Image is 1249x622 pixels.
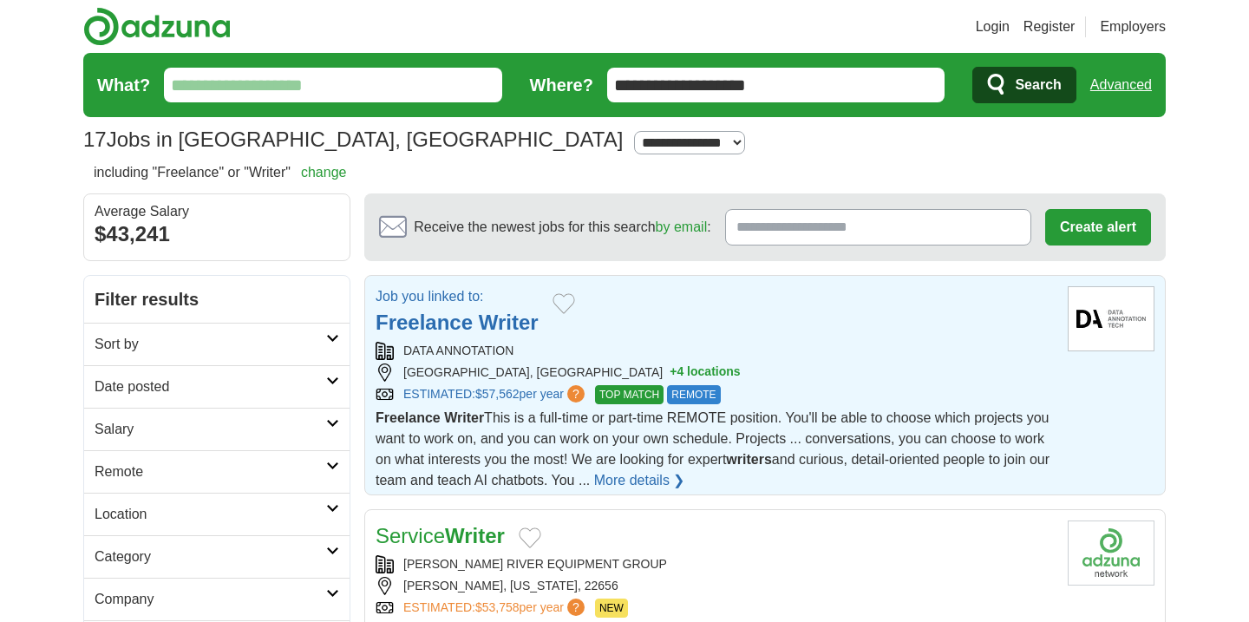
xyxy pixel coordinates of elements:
a: Employers [1100,16,1166,37]
h2: including "Freelance" or "Writer" [94,162,346,183]
strong: Freelance [376,311,473,334]
img: Company logo [1068,286,1154,351]
a: Remote [84,450,350,493]
strong: Writer [479,311,539,334]
button: Add to favorite jobs [519,527,541,548]
strong: writers [726,452,771,467]
span: TOP MATCH [595,385,664,404]
a: ServiceWriter [376,524,505,547]
span: REMOTE [667,385,720,404]
h2: Company [95,589,326,610]
strong: Writer [445,524,505,547]
span: $53,758 [475,600,520,614]
h2: Date posted [95,376,326,397]
img: Adzuna logo [83,7,231,46]
a: change [301,165,347,180]
strong: Freelance [376,410,441,425]
h2: Sort by [95,334,326,355]
a: Date posted [84,365,350,408]
img: Company logo [1068,521,1154,586]
a: Salary [84,408,350,450]
h2: Category [95,547,326,567]
h2: Remote [95,462,326,482]
a: Advanced [1090,68,1152,102]
span: $57,562 [475,387,520,401]
h2: Salary [95,419,326,440]
span: ? [567,385,585,403]
a: Register [1023,16,1076,37]
label: Where? [530,72,593,98]
label: What? [97,72,150,98]
h2: Location [95,504,326,525]
span: Search [1015,68,1061,102]
h1: Jobs in [GEOGRAPHIC_DATA], [GEOGRAPHIC_DATA] [83,128,623,151]
span: + [670,363,677,382]
span: Receive the newest jobs for this search : [414,217,710,238]
span: 17 [83,124,107,155]
button: +4 locations [670,363,740,382]
a: ESTIMATED:$57,562per year? [403,385,588,404]
span: This is a full-time or part-time REMOTE position. You'll be able to choose which projects you wan... [376,410,1050,488]
div: DATA ANNOTATION [376,342,1054,360]
a: Location [84,493,350,535]
a: More details ❯ [594,470,685,491]
div: [GEOGRAPHIC_DATA], [GEOGRAPHIC_DATA] [376,363,1054,382]
a: by email [656,219,708,234]
a: Company [84,578,350,620]
span: NEW [595,599,628,618]
button: Search [972,67,1076,103]
a: ESTIMATED:$53,758per year? [403,599,588,618]
a: Category [84,535,350,578]
a: Sort by [84,323,350,365]
strong: Writer [444,410,484,425]
h2: Filter results [84,276,350,323]
a: Freelance Writer [376,311,539,334]
button: Add to favorite jobs [553,293,575,314]
span: ? [567,599,585,616]
button: Create alert [1045,209,1151,246]
div: [PERSON_NAME], [US_STATE], 22656 [376,577,1054,595]
a: Login [976,16,1010,37]
div: $43,241 [95,219,339,250]
p: Job you linked to: [376,286,539,307]
div: Average Salary [95,205,339,219]
div: [PERSON_NAME] RIVER EQUIPMENT GROUP [376,555,1054,573]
